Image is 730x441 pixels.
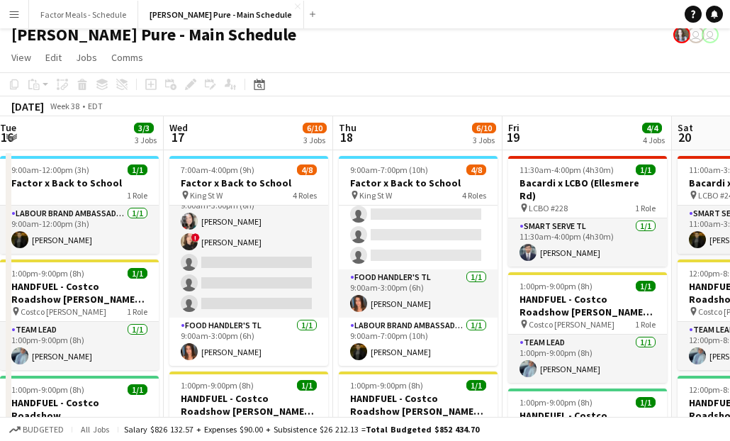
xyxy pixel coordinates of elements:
[297,164,317,175] span: 4/8
[339,318,498,366] app-card-role: Labour Brand Ambassadors1/19:00am-7:00pm (10h)[PERSON_NAME]
[643,135,665,145] div: 4 Jobs
[462,190,486,201] span: 4 Roles
[190,190,223,201] span: King St W
[169,121,188,134] span: Wed
[508,409,667,435] h3: HANDFUEL - Costco Roadshow [GEOGRAPHIC_DATA], [GEOGRAPHIC_DATA]
[181,380,254,391] span: 1:00pm-9:00pm (8h)
[11,99,44,113] div: [DATE]
[11,24,296,45] h1: [PERSON_NAME] Pure - Main Schedule
[508,121,520,134] span: Fri
[76,51,97,64] span: Jobs
[339,156,498,366] app-job-card: 9:00am-7:00pm (10h)4/8Factor x Back to School King St W4 Roles9:00am-3:00pm (6h)[PERSON_NAME]![PE...
[11,51,31,64] span: View
[7,422,66,437] button: Budgeted
[45,51,62,64] span: Edit
[111,51,143,64] span: Comms
[350,164,428,175] span: 9:00am-7:00pm (10h)
[124,424,479,435] div: Salary $826 132.57 + Expenses $90.00 + Subsistence $26 212.13 =
[636,281,656,291] span: 1/1
[29,1,138,28] button: Factor Meals - Schedule
[675,129,693,145] span: 20
[169,187,328,318] app-card-role: Food Handler's BA5A2/59:00am-3:00pm (6h)[PERSON_NAME]![PERSON_NAME]
[508,293,667,318] h3: HANDFUEL - Costco Roadshow [PERSON_NAME], [GEOGRAPHIC_DATA]
[138,1,304,28] button: [PERSON_NAME] Pure - Main Schedule
[520,164,614,175] span: 11:30am-4:00pm (4h30m)
[339,177,498,189] h3: Factor x Back to School
[127,190,147,201] span: 1 Role
[169,177,328,189] h3: Factor x Back to School
[78,424,112,435] span: All jobs
[127,306,147,317] span: 1 Role
[135,135,157,145] div: 3 Jobs
[11,164,89,175] span: 9:00am-12:00pm (3h)
[350,380,423,391] span: 1:00pm-9:00pm (8h)
[508,156,667,267] app-job-card: 11:30am-4:00pm (4h30m)1/1Bacardi x LCBO (Ellesmere Rd) LCBO #2281 RoleSmart Serve TL1/111:30am-4:...
[529,319,614,330] span: Costco [PERSON_NAME]
[23,425,64,435] span: Budgeted
[303,135,326,145] div: 3 Jobs
[6,48,37,67] a: View
[169,318,328,366] app-card-role: Food Handler's TL1/19:00am-3:00pm (6h)[PERSON_NAME]
[181,164,254,175] span: 7:00am-4:00pm (9h)
[508,218,667,267] app-card-role: Smart Serve TL1/111:30am-4:00pm (4h30m)[PERSON_NAME]
[339,392,498,418] h3: HANDFUEL - Costco Roadshow [PERSON_NAME], [GEOGRAPHIC_DATA]
[508,272,667,383] app-job-card: 1:00pm-9:00pm (8h)1/1HANDFUEL - Costco Roadshow [PERSON_NAME], [GEOGRAPHIC_DATA] Costco [PERSON_N...
[466,380,486,391] span: 1/1
[339,121,356,134] span: Thu
[40,48,67,67] a: Edit
[337,129,356,145] span: 18
[339,269,498,318] app-card-role: Food Handler's TL1/19:00am-3:00pm (6h)[PERSON_NAME]
[506,129,520,145] span: 19
[466,164,486,175] span: 4/8
[293,190,317,201] span: 4 Roles
[167,129,188,145] span: 17
[642,123,662,133] span: 4/4
[134,123,154,133] span: 3/3
[520,397,593,408] span: 1:00pm-9:00pm (8h)
[128,268,147,279] span: 1/1
[636,397,656,408] span: 1/1
[88,101,103,111] div: EDT
[702,26,719,43] app-user-avatar: Tifany Scifo
[473,135,495,145] div: 3 Jobs
[635,203,656,213] span: 1 Role
[472,123,496,133] span: 6/10
[520,281,593,291] span: 1:00pm-9:00pm (8h)
[47,101,82,111] span: Week 38
[673,26,690,43] app-user-avatar: Ashleigh Rains
[635,319,656,330] span: 1 Role
[128,384,147,395] span: 1/1
[359,190,392,201] span: King St W
[169,392,328,418] h3: HANDFUEL - Costco Roadshow [PERSON_NAME], [GEOGRAPHIC_DATA]
[11,384,84,395] span: 1:00pm-9:00pm (8h)
[529,203,568,213] span: LCBO #228
[11,268,84,279] span: 1:00pm-9:00pm (8h)
[366,424,479,435] span: Total Budgeted $852 434.70
[508,335,667,383] app-card-role: Team Lead1/11:00pm-9:00pm (8h)[PERSON_NAME]
[508,177,667,202] h3: Bacardi x LCBO (Ellesmere Rd)
[106,48,149,67] a: Comms
[70,48,103,67] a: Jobs
[191,233,200,242] span: !
[678,121,693,134] span: Sat
[21,306,106,317] span: Costco [PERSON_NAME]
[636,164,656,175] span: 1/1
[128,164,147,175] span: 1/1
[297,380,317,391] span: 1/1
[303,123,327,133] span: 6/10
[169,156,328,366] app-job-card: 7:00am-4:00pm (9h)4/8Factor x Back to School King St W4 Roles9:00am-12:00pm (3h) Food Handler's B...
[687,26,704,43] app-user-avatar: Tifany Scifo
